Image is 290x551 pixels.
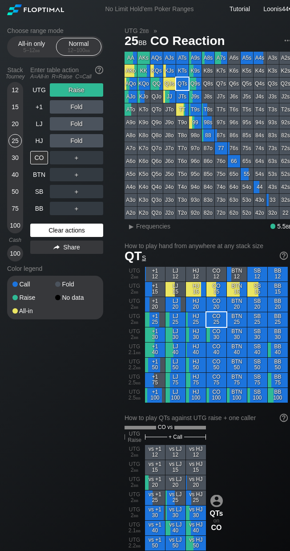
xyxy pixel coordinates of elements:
[176,129,189,142] div: T8o
[134,319,139,325] span: bb
[228,168,240,180] div: 65o
[123,34,148,49] span: 25
[94,65,104,75] img: help.32db89a4.svg
[163,90,176,103] div: JJ
[134,334,139,340] span: bb
[206,267,226,282] div: CO 12
[227,358,247,372] div: BTN 50
[241,52,253,64] div: A5s
[30,168,48,181] div: BTN
[254,65,266,77] div: K4s
[163,52,176,64] div: AJs
[163,78,176,90] div: QJs
[125,312,145,327] div: UTG 2
[176,90,189,103] div: JTs
[254,181,266,193] div: 44
[143,27,149,34] span: bb
[58,38,99,55] div: Normal
[247,282,267,297] div: SB 15
[4,73,27,80] div: Tourney
[30,241,103,254] div: Share
[163,168,176,180] div: J5o
[150,65,163,77] div: KQs
[145,282,165,297] div: +1 15
[176,116,189,129] div: T9o
[215,207,227,219] div: 72o
[266,181,279,193] div: 43s
[176,181,189,193] div: T4o
[163,65,176,77] div: KJs
[254,142,266,155] div: 74s
[186,327,206,342] div: HJ 30
[150,78,163,90] div: QQ
[189,168,201,180] div: 95o
[263,5,289,12] span: Loonis44
[176,142,189,155] div: T7o
[254,155,266,167] div: 64s
[7,4,64,15] img: Floptimal logo
[176,103,189,116] div: TT
[228,78,240,90] div: Q6s
[189,90,201,103] div: J9s
[125,282,145,297] div: UTG 2
[241,65,253,77] div: K5s
[202,194,214,206] div: 83o
[228,129,240,142] div: 86s
[123,27,150,35] span: UTG 2
[266,90,279,103] div: J3s
[137,181,150,193] div: K4o
[268,297,288,312] div: BB 20
[4,63,27,83] div: Stack
[8,117,22,131] div: 20
[279,413,289,423] img: help.32db89a4.svg
[227,327,247,342] div: BTN 30
[125,207,137,219] div: A2o
[266,168,279,180] div: 53s
[55,294,98,301] div: No data
[125,221,137,232] div: ▸
[228,103,240,116] div: T6s
[186,358,206,372] div: HJ 50
[8,83,22,97] div: 12
[247,343,267,357] div: SB 40
[137,155,150,167] div: K6o
[247,358,267,372] div: SB 50
[12,308,55,314] div: All-in
[50,151,103,164] div: ＋
[125,267,145,282] div: UTG 2
[241,181,253,193] div: 54o
[150,194,163,206] div: Q3o
[206,282,226,297] div: CO 15
[266,52,279,64] div: A3s
[268,343,288,357] div: BB 40
[150,116,163,129] div: Q9o
[125,194,137,206] div: A3o
[215,65,227,77] div: K7s
[137,129,150,142] div: K8o
[189,116,201,129] div: 99
[266,194,279,206] div: 33
[149,34,226,49] span: CO Reaction
[30,117,48,131] div: LJ
[202,168,214,180] div: 85o
[142,252,146,262] span: s
[189,52,201,64] div: A9s
[241,142,253,155] div: 75s
[165,358,185,372] div: LJ 50
[268,267,288,282] div: BB 12
[8,247,22,260] div: 100
[8,100,22,114] div: 15
[227,282,247,297] div: BTN 15
[215,116,227,129] div: 97s
[227,343,247,357] div: BTN 40
[189,181,201,193] div: 94o
[165,297,185,312] div: LJ 20
[92,5,207,15] div: No Limit Hold’em Poker Ranges
[150,52,163,64] div: AQs
[254,194,266,206] div: 43o
[228,116,240,129] div: 96s
[136,223,170,230] span: Frequencies
[8,151,22,164] div: 30
[50,185,103,198] div: ＋
[189,142,201,155] div: 97o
